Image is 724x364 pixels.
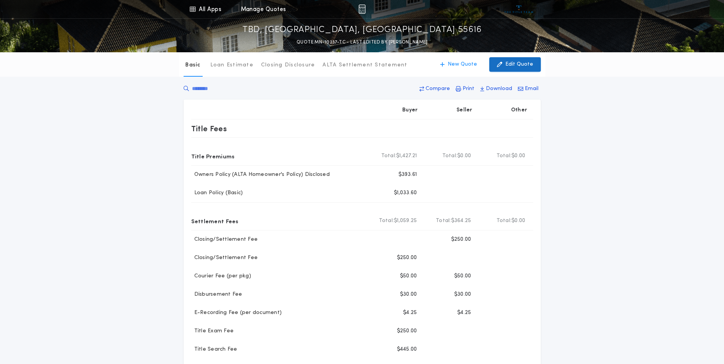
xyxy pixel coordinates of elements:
b: Total: [442,152,458,160]
span: $0.00 [511,217,525,225]
p: Title Exam Fee [191,327,234,335]
p: $50.00 [454,272,471,280]
p: QUOTE MN-10237-TC - LAST EDITED BY [PERSON_NAME] [297,39,427,46]
span: $1,059.25 [394,217,417,225]
p: $250.00 [397,327,417,335]
p: ALTA Settlement Statement [322,61,407,69]
b: Total: [379,217,394,225]
p: Edit Quote [505,61,533,68]
button: Email [516,82,541,96]
p: $250.00 [397,254,417,262]
img: img [358,5,366,14]
button: Edit Quote [489,57,541,72]
p: Seller [456,106,472,114]
p: New Quote [448,61,477,68]
button: New Quote [432,57,485,72]
p: $30.00 [454,291,471,298]
p: $4.25 [403,309,417,317]
p: Loan Policy (Basic) [191,189,243,197]
p: $50.00 [400,272,417,280]
button: Download [478,82,514,96]
p: Closing/Settlement Fee [191,236,258,243]
p: Owners Policy (ALTA Homeowner's Policy) Disclosed [191,171,330,179]
p: Title Search Fee [191,346,237,353]
b: Total: [381,152,397,160]
p: Loan Estimate [210,61,253,69]
span: $364.25 [451,217,471,225]
button: Compare [417,82,452,96]
p: $445.00 [397,346,417,353]
p: $4.25 [457,309,471,317]
span: $0.00 [511,152,525,160]
p: Other [511,106,527,114]
p: Courier Fee (per pkg) [191,272,251,280]
p: $250.00 [451,236,471,243]
p: $1,033.60 [394,189,417,197]
p: Print [463,85,474,93]
span: $0.00 [457,152,471,160]
img: vs-icon [505,5,533,13]
p: Download [486,85,512,93]
b: Total: [436,217,451,225]
p: Compare [426,85,450,93]
p: Closing Disclosure [261,61,315,69]
p: Disbursement Fee [191,291,242,298]
p: Title Fees [191,122,227,135]
b: Total: [497,217,512,225]
p: Closing/Settlement Fee [191,254,258,262]
p: $393.61 [398,171,417,179]
span: $1,427.21 [396,152,417,160]
p: $30.00 [400,291,417,298]
p: TBD, [GEOGRAPHIC_DATA], [GEOGRAPHIC_DATA] 55616 [242,24,482,36]
p: Basic [185,61,200,69]
b: Total: [497,152,512,160]
p: E-Recording Fee (per document) [191,309,282,317]
p: Settlement Fees [191,215,239,227]
p: Email [525,85,539,93]
p: Title Premiums [191,150,235,162]
button: Print [453,82,477,96]
p: Buyer [402,106,418,114]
